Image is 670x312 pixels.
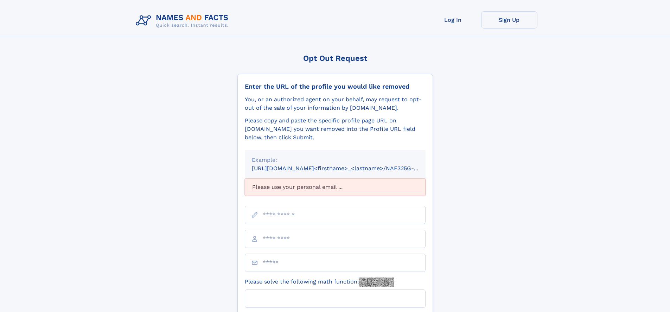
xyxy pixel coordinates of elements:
div: Please use your personal email ... [245,178,426,196]
div: Opt Out Request [237,54,433,63]
label: Please solve the following math function: [245,278,394,287]
small: [URL][DOMAIN_NAME]<firstname>_<lastname>/NAF325G-xxxxxxxx [252,165,439,172]
img: Logo Names and Facts [133,11,234,30]
div: Example: [252,156,419,164]
a: Log In [425,11,481,28]
div: Please copy and paste the specific profile page URL on [DOMAIN_NAME] you want removed into the Pr... [245,116,426,142]
div: You, or an authorized agent on your behalf, may request to opt-out of the sale of your informatio... [245,95,426,112]
a: Sign Up [481,11,537,28]
div: Enter the URL of the profile you would like removed [245,83,426,90]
